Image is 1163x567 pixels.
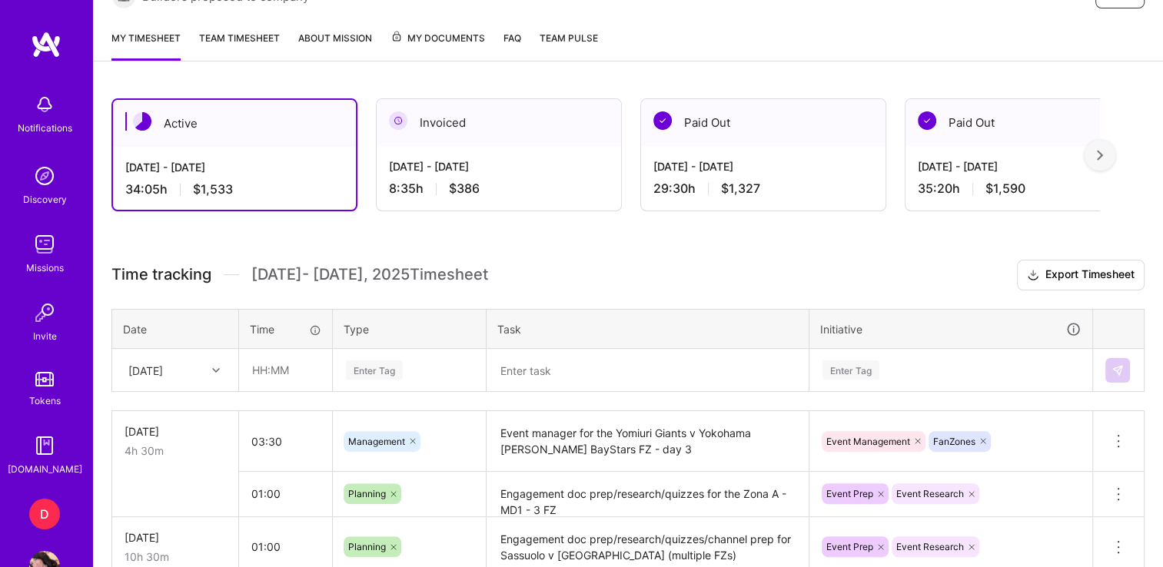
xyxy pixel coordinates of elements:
div: Time [250,321,321,337]
div: [DATE] [125,423,226,439]
div: Invoiced [377,99,621,146]
div: Paid Out [641,99,886,146]
a: D [25,499,64,529]
img: Active [133,112,151,131]
div: Enter Tag [822,358,879,382]
span: $1,327 [721,181,760,197]
div: Notifications [18,120,72,136]
span: Team Pulse [540,32,598,44]
button: Export Timesheet [1017,260,1145,290]
span: $386 [449,181,480,197]
span: My Documents [390,30,485,47]
div: [DATE] - [DATE] [653,158,873,174]
i: icon Download [1027,267,1039,283]
div: 10h 30m [125,549,226,565]
img: bell [29,89,60,120]
i: icon Chevron [212,366,220,374]
img: teamwork [29,229,60,260]
span: Event Research [896,488,964,499]
div: [DATE] - [DATE] [125,159,344,175]
input: HH:MM [239,526,332,567]
th: Date [112,309,239,349]
span: Planning [348,541,386,552]
div: 4h 30m [125,443,226,459]
div: D [29,499,60,529]
img: Paid Out [653,111,672,130]
span: Planning [348,488,386,499]
input: HH:MM [240,350,331,390]
th: Task [487,309,809,349]
div: [DATE] [128,362,163,378]
span: [DATE] - [DATE] , 2025 Timesheet [251,265,488,284]
div: 8:35 h [389,181,609,197]
textarea: Event manager for the Yomiuri Giants v Yokohama [PERSON_NAME] BayStars FZ - day 3 [488,413,807,470]
div: 34:05 h [125,181,344,197]
div: Discovery [23,191,67,207]
span: Event Management [826,436,910,447]
textarea: Engagement doc prep/research/quizzes for the Zona A - MD1 - 3 FZ [488,473,807,516]
div: Paid Out [905,99,1150,146]
img: guide book [29,430,60,461]
span: Event Research [896,541,964,552]
div: Missions [26,260,64,276]
img: logo [31,31,61,58]
a: Team timesheet [199,30,280,61]
img: Paid Out [918,111,936,130]
img: Invite [29,297,60,328]
span: Time tracking [111,265,211,284]
div: 29:30 h [653,181,873,197]
a: Team Pulse [540,30,598,61]
img: right [1097,150,1103,161]
div: Initiative [820,320,1082,338]
div: 35:20 h [918,181,1138,197]
div: [DOMAIN_NAME] [8,461,82,477]
input: HH:MM [239,421,332,462]
span: Event Prep [826,541,873,552]
a: My Documents [390,30,485,61]
img: discovery [29,161,60,191]
div: Invite [33,328,57,344]
span: $1,590 [985,181,1025,197]
div: Tokens [29,393,61,409]
img: Submit [1111,364,1124,376]
span: $1,533 [193,181,233,197]
span: FanZones [933,436,975,447]
input: HH:MM [239,473,332,514]
a: About Mission [298,30,372,61]
div: [DATE] - [DATE] [918,158,1138,174]
a: My timesheet [111,30,181,61]
th: Type [333,309,487,349]
img: Invoiced [389,111,407,130]
span: Event Prep [826,488,873,499]
a: FAQ [503,30,521,61]
div: [DATE] - [DATE] [389,158,609,174]
div: [DATE] [125,529,226,545]
img: tokens [35,372,54,386]
div: Active [113,100,356,147]
span: Management [348,436,405,447]
div: Enter Tag [346,358,403,382]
